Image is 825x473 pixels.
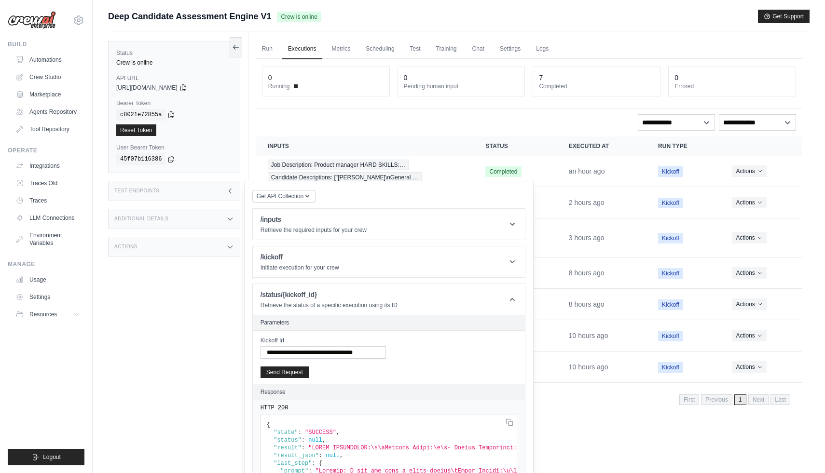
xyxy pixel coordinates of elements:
a: Agents Repository [12,104,84,120]
div: Build [8,41,84,48]
span: null [326,452,340,459]
dt: Errored [674,82,790,90]
h1: /status/{kickoff_id} [261,290,398,299]
p: Retrieve the status of a specific execution using its ID [261,301,398,309]
span: Candidate Descriptions: ["[PERSON_NAME]\nGeneral … [268,172,422,183]
span: Resources [29,311,57,318]
span: Next [748,394,769,405]
a: Settings [12,289,84,305]
a: Marketplace [12,87,84,102]
time: September 20, 2025 at 18:50 AST [569,300,605,308]
button: Actions for execution [732,232,767,243]
span: : [312,460,315,467]
label: API URL [116,74,232,82]
span: : [319,452,322,459]
a: View execution details for Job Description [268,160,463,183]
button: Send Request [261,366,309,378]
span: Kickoff [658,166,683,177]
span: , [340,452,343,459]
a: Chat [467,39,490,59]
p: Retrieve the required inputs for your crew [261,226,367,234]
label: Status [116,49,232,57]
label: Kickoff Id [261,337,386,344]
span: Previous [701,394,732,405]
a: Integrations [12,158,84,174]
p: Initiate execution for your crew [261,264,339,271]
a: Test [404,39,426,59]
span: 1 [734,394,746,405]
code: 45f07b116386 [116,153,165,165]
time: September 21, 2025 at 01:58 AST [569,167,605,175]
h1: /kickoff [261,252,339,262]
div: Crew is online [116,59,232,67]
button: Get Support [758,10,810,23]
dt: Pending human input [404,82,519,90]
span: : [302,437,305,444]
span: "status" [274,437,302,444]
span: Deep Candidate Assessment Engine V1 [108,10,271,23]
code: c8021e72855a [116,109,165,121]
a: Automations [12,52,84,68]
h3: Additional Details [114,216,168,222]
a: Reset Token [116,124,156,136]
time: September 20, 2025 at 17:18 AST [569,332,608,339]
dt: Completed [539,82,654,90]
button: Actions for execution [732,267,767,279]
span: Job Description: Product manager HARD SKILLS:… [268,160,409,170]
span: Logout [43,453,61,461]
time: September 20, 2025 at 18:50 AST [569,269,605,277]
time: September 21, 2025 at 01:45 AST [569,199,605,206]
a: Usage [12,272,84,287]
span: [URL][DOMAIN_NAME] [116,84,178,92]
button: Resources [12,307,84,322]
button: Get API Collection [252,190,316,203]
span: , [322,437,326,444]
label: Bearer Token [116,99,232,107]
img: Logo [8,11,56,29]
button: Actions for execution [732,330,767,341]
span: Kickoff [658,299,683,310]
time: September 21, 2025 at 00:14 AST [569,234,605,242]
span: Kickoff [658,362,683,373]
th: Run Type [646,136,720,156]
th: Executed at [557,136,646,156]
span: Last [770,394,790,405]
a: Training [430,39,463,59]
section: Crew executions table [256,136,802,411]
span: Kickoff [658,331,683,341]
span: : [298,429,302,436]
a: Logs [530,39,554,59]
nav: Pagination [679,394,790,405]
button: Actions for execution [732,197,767,208]
span: { [319,460,322,467]
span: Running [268,82,290,90]
span: Kickoff [658,233,683,243]
span: Get API Collection [257,192,303,200]
div: 0 [268,73,272,82]
a: Environment Variables [12,228,84,251]
span: "result_json" [274,452,319,459]
div: Operate [8,147,84,154]
span: null [308,437,322,444]
div: 0 [404,73,408,82]
span: "state" [274,429,298,436]
label: User Bearer Token [116,144,232,151]
a: Traces [12,193,84,208]
span: { [267,421,270,428]
pre: HTTP 200 [261,404,517,412]
button: Actions for execution [732,361,767,373]
span: "result" [274,445,302,451]
h1: /inputs [261,215,367,224]
a: Tool Repository [12,122,84,137]
span: Kickoff [658,268,683,279]
button: Logout [8,449,84,465]
time: September 20, 2025 at 16:59 AST [569,363,608,371]
h3: Actions [114,244,137,250]
a: Settings [494,39,526,59]
th: Inputs [256,136,474,156]
span: Crew is online [277,12,321,22]
th: Status [474,136,557,156]
span: "last_step" [274,460,312,467]
a: Scheduling [360,39,400,59]
a: Crew Studio [12,69,84,85]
